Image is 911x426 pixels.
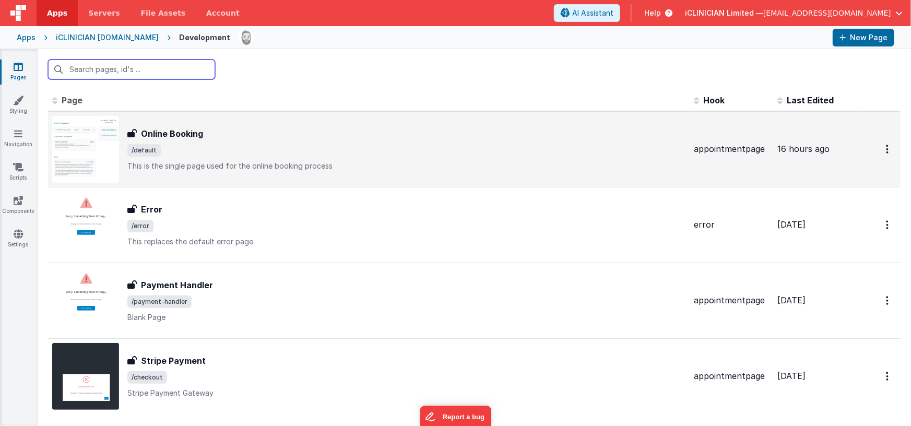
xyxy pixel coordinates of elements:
[127,236,685,247] p: This replaces the default error page
[694,143,769,155] div: appointmentpage
[127,220,153,232] span: /error
[141,203,162,216] h3: Error
[787,95,834,105] span: Last Edited
[239,30,254,45] img: 338b8ff906eeea576da06f2fc7315c1b
[141,354,206,367] h3: Stripe Payment
[127,161,685,171] p: This is the single page used for the online booking process
[880,365,896,387] button: Options
[644,8,661,18] span: Help
[880,290,896,311] button: Options
[62,95,82,105] span: Page
[572,8,613,18] span: AI Assistant
[777,371,806,381] span: [DATE]
[777,295,806,305] span: [DATE]
[17,32,36,43] div: Apps
[47,8,67,18] span: Apps
[685,8,763,18] span: iCLINICIAN Limited —
[127,371,167,384] span: /checkout
[880,138,896,160] button: Options
[141,8,186,18] span: File Assets
[179,32,230,43] div: Development
[763,8,891,18] span: [EMAIL_ADDRESS][DOMAIN_NAME]
[127,388,685,398] p: Stripe Payment Gateway
[880,214,896,235] button: Options
[48,60,215,79] input: Search pages, id's ...
[88,8,120,18] span: Servers
[554,4,620,22] button: AI Assistant
[141,127,203,140] h3: Online Booking
[777,219,806,230] span: [DATE]
[127,295,192,308] span: /payment-handler
[694,219,769,231] div: error
[685,8,903,18] button: iCLINICIAN Limited — [EMAIL_ADDRESS][DOMAIN_NAME]
[127,144,161,157] span: /default
[694,370,769,382] div: appointmentpage
[703,95,725,105] span: Hook
[127,312,685,323] p: Blank Page
[833,29,894,46] button: New Page
[56,32,159,43] div: iCLINICIAN [DOMAIN_NAME]
[141,279,213,291] h3: Payment Handler
[694,294,769,306] div: appointmentpage
[777,144,830,154] span: 16 hours ago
